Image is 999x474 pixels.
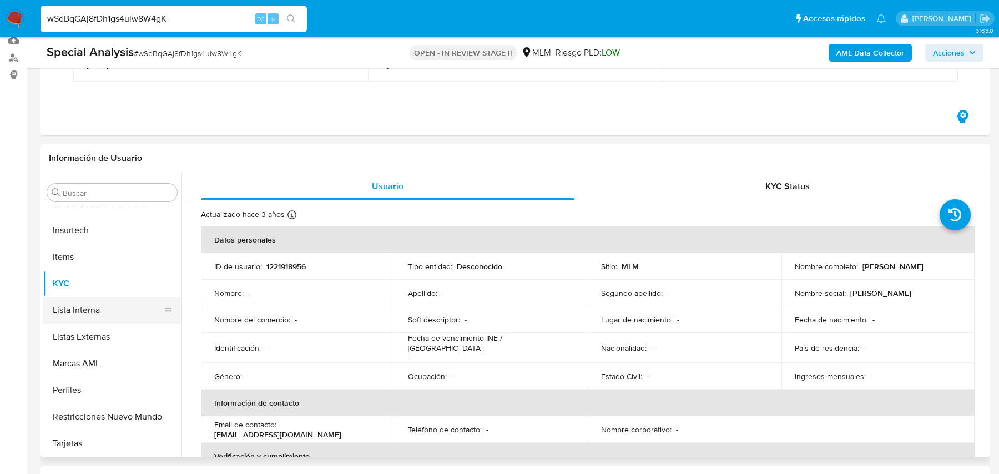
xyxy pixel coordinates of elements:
p: Fecha de nacimiento : [795,315,868,325]
p: MLM [622,261,639,271]
p: - [486,425,488,435]
button: Perfiles [43,377,181,404]
span: # wSdBqGAj8fDh1gs4uiw8W4gK [134,48,241,59]
a: Salir [979,13,991,24]
button: Restricciones Nuevo Mundo [43,404,181,430]
p: - [651,343,653,353]
p: Segundo apellido : [601,288,663,298]
button: search-icon [280,11,302,27]
p: Nacionalidad : [601,343,647,353]
span: ⌥ [256,13,265,24]
button: Buscar [52,188,60,197]
p: Desconocido [457,261,502,271]
p: [PERSON_NAME] [862,261,924,271]
p: - [647,371,649,381]
p: Soft descriptor : [408,315,460,325]
p: Ingresos mensuales : [795,371,866,381]
th: Verificación y cumplimiento [201,443,975,470]
p: - [667,288,669,298]
p: Actualizado hace 3 años [201,209,285,220]
h1: Información de Usuario [49,153,142,164]
p: - [442,288,444,298]
p: País de residencia : [795,343,859,353]
button: Acciones [925,44,983,62]
p: ID de usuario : [214,261,262,271]
p: Apellido : [408,288,437,298]
div: MLM [521,47,551,59]
p: - [676,425,678,435]
p: OPEN - IN REVIEW STAGE II [410,45,517,60]
button: Items [43,244,181,270]
p: Teléfono de contacto : [408,425,482,435]
b: AML Data Collector [836,44,904,62]
button: Insurtech [43,217,181,244]
p: - [872,315,875,325]
p: - [677,315,679,325]
p: Identificación : [214,343,261,353]
p: Ocupación : [408,371,447,381]
p: Nombre del comercio : [214,315,290,325]
a: Notificaciones [876,14,886,23]
button: KYC [43,270,181,297]
p: Fecha de vencimiento INE / [GEOGRAPHIC_DATA] : [408,333,575,353]
p: juan.calo@mercadolibre.com [912,13,975,24]
p: 1221918956 [266,261,306,271]
span: Accesos rápidos [803,13,865,24]
p: Tipo entidad : [408,261,452,271]
button: Marcas AML [43,350,181,377]
p: - [465,315,467,325]
p: - [265,343,268,353]
span: Riesgo PLD: [556,47,620,59]
p: Lugar de nacimiento : [601,315,673,325]
p: [PERSON_NAME] [850,288,911,298]
input: Buscar [63,188,173,198]
span: Acciones [933,44,965,62]
p: Estado Civil : [601,371,642,381]
button: Tarjetas [43,430,181,457]
span: Usuario [372,180,403,193]
b: Special Analysis [47,43,134,60]
p: Email de contacto : [214,420,276,430]
p: [EMAIL_ADDRESS][DOMAIN_NAME] [214,430,341,440]
p: Nombre corporativo : [601,425,672,435]
input: Buscar usuario o caso... [41,12,307,26]
span: LOW [602,46,620,59]
p: - [248,288,250,298]
span: s [271,13,275,24]
p: - [870,371,872,381]
p: - [295,315,297,325]
p: Nombre : [214,288,244,298]
span: KYC Status [765,180,810,193]
button: AML Data Collector [829,44,912,62]
p: - [246,371,249,381]
p: - [451,371,453,381]
p: - [864,343,866,353]
p: Nombre social : [795,288,846,298]
p: - [410,353,412,363]
p: Sitio : [601,261,617,271]
p: Nombre completo : [795,261,858,271]
span: 3.163.0 [976,26,993,35]
button: Lista Interna [43,297,173,324]
th: Información de contacto [201,390,975,416]
th: Datos personales [201,226,975,253]
button: Listas Externas [43,324,181,350]
p: Género : [214,371,242,381]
